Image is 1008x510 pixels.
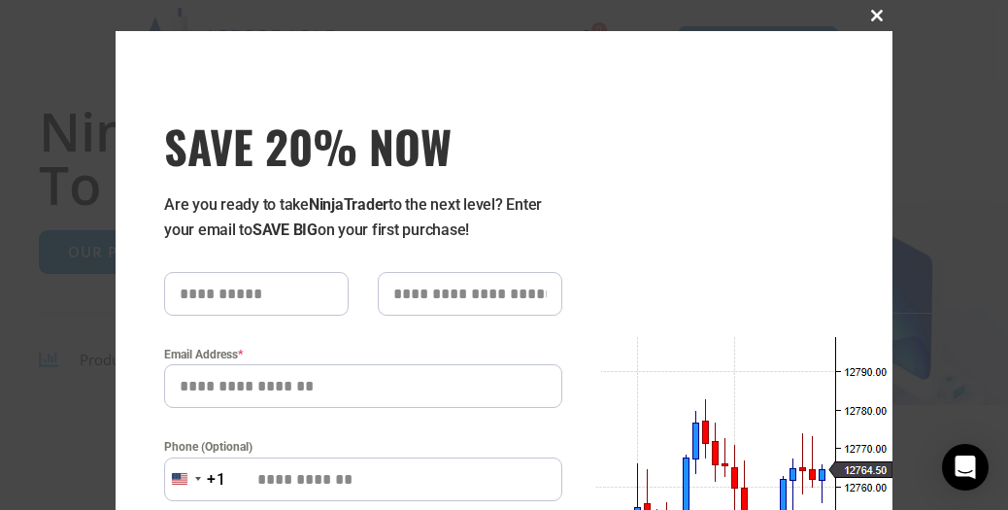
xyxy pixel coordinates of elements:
[309,195,388,214] strong: NinjaTrader
[164,437,562,457] label: Phone (Optional)
[164,458,226,501] button: Selected country
[252,221,318,239] strong: SAVE BIG
[164,345,562,364] label: Email Address
[164,119,562,173] span: SAVE 20% NOW
[207,467,226,493] div: +1
[164,192,562,243] p: Are you ready to take to the next level? Enter your email to on your first purchase!
[942,444,989,491] div: Open Intercom Messenger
